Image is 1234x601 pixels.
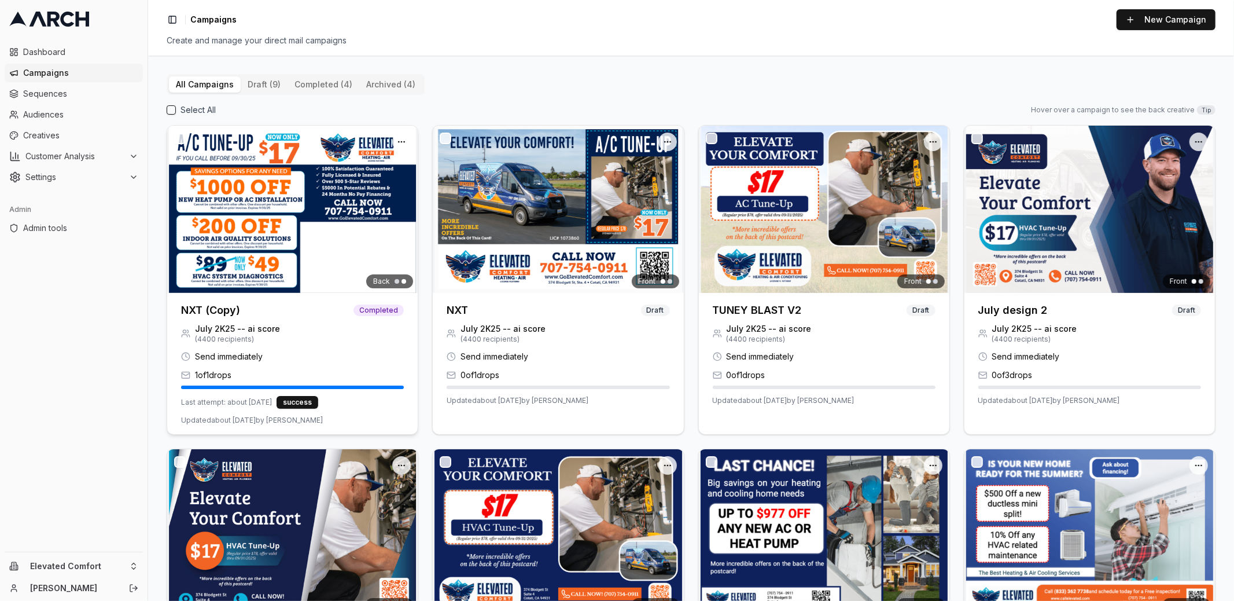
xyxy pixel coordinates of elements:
span: 0 of 3 drops [992,369,1033,381]
span: 1 of 1 drops [195,369,231,381]
span: ( 4400 recipients) [992,335,1077,344]
button: completed (4) [288,76,359,93]
span: Tip [1197,105,1215,115]
span: Updated about [DATE] by [PERSON_NAME] [713,396,854,405]
button: archived (4) [359,76,422,93]
a: [PERSON_NAME] [30,582,116,594]
span: Customer Analysis [25,151,124,162]
span: Dashboard [23,46,138,58]
nav: breadcrumb [190,14,237,25]
span: Back [373,277,390,286]
span: Creatives [23,130,138,141]
span: Send immediately [727,351,794,362]
div: success [277,396,318,409]
a: Sequences [5,85,143,103]
span: Draft [641,305,670,316]
span: Front [639,277,656,286]
span: Elevated Comfort [30,561,124,571]
span: Draft [907,305,935,316]
span: Draft [1172,305,1201,316]
a: Creatives [5,126,143,145]
span: ( 4400 recipients) [461,335,546,344]
img: Front creative for July design 2 [964,126,1215,293]
button: draft (9) [241,76,288,93]
span: Last attempt: about [DATE] [181,398,272,407]
span: July 2K25 -- ai score [992,323,1077,335]
label: Select All [181,104,216,116]
span: July 2K25 -- ai score [727,323,812,335]
span: Campaigns [23,67,138,79]
a: Dashboard [5,43,143,61]
span: Updated about [DATE] by [PERSON_NAME] [181,416,323,425]
button: New Campaign [1117,9,1215,30]
span: Admin tools [23,222,138,234]
img: Front creative for TUNEY BLAST V2 [699,126,949,293]
span: Front [904,277,922,286]
div: Create and manage your direct mail campaigns [167,35,1215,46]
a: Admin tools [5,219,143,237]
button: Log out [126,580,142,596]
span: ( 4400 recipients) [195,335,280,344]
span: Settings [25,171,124,183]
a: Campaigns [5,64,143,82]
span: Front [1170,277,1187,286]
span: Send immediately [195,351,263,362]
img: Back creative for NXT (Copy) [167,126,418,293]
span: 0 of 1 drops [727,369,765,381]
button: Settings [5,168,143,186]
span: Updated about [DATE] by [PERSON_NAME] [978,396,1120,405]
button: All Campaigns [169,76,241,93]
span: July 2K25 -- ai score [195,323,280,335]
span: July 2K25 -- ai score [461,323,546,335]
h3: TUNEY BLAST V2 [713,302,802,318]
h3: NXT (Copy) [181,302,240,318]
span: Sequences [23,88,138,100]
span: Audiences [23,109,138,120]
h3: July design 2 [978,302,1048,318]
h3: NXT [447,302,468,318]
span: Hover over a campaign to see the back creative [1031,105,1195,115]
img: Front creative for NXT [433,126,683,293]
div: Admin [5,200,143,219]
span: Updated about [DATE] by [PERSON_NAME] [447,396,588,405]
button: Customer Analysis [5,147,143,166]
span: Send immediately [461,351,528,362]
span: Campaigns [190,14,237,25]
span: ( 4400 recipients) [727,335,812,344]
a: Audiences [5,105,143,124]
span: 0 of 1 drops [461,369,499,381]
span: Completed [353,305,404,316]
span: Send immediately [992,351,1060,362]
button: Elevated Comfort [5,557,143,576]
